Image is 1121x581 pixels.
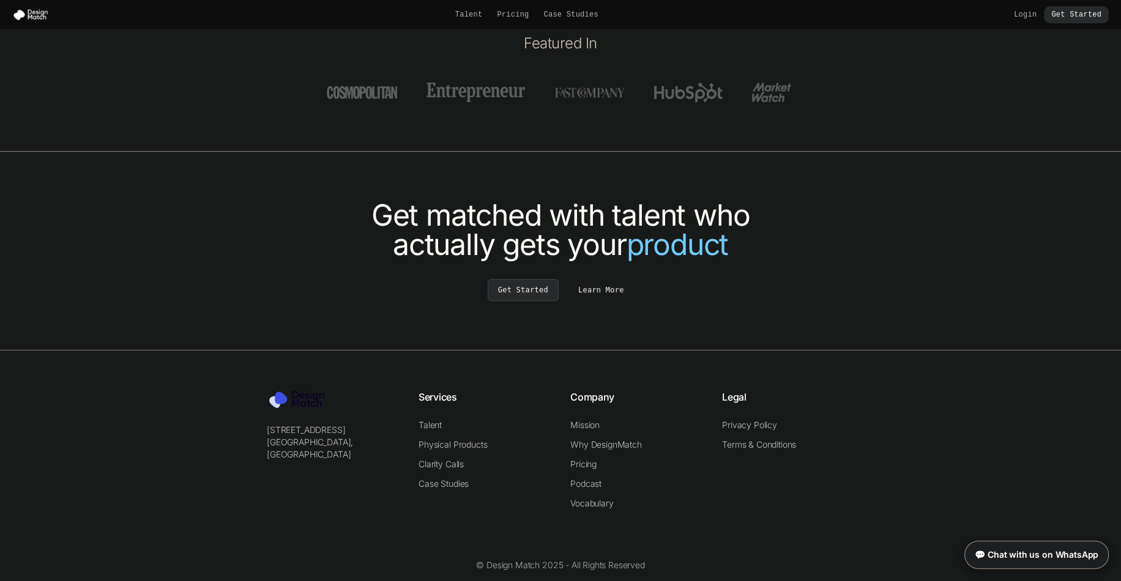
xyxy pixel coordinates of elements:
img: Featured Logo 2 [426,83,525,102]
p: [GEOGRAPHIC_DATA], [GEOGRAPHIC_DATA] [267,436,399,461]
a: Case Studies [419,478,469,489]
h4: Company [570,390,702,404]
img: Featured Logo 5 [752,83,794,102]
a: Vocabulary [570,498,613,508]
a: Learn More [568,279,634,301]
a: Pricing [497,10,529,20]
img: Design Match [12,9,54,21]
a: Pricing [570,459,597,469]
a: Get Started [1044,6,1109,23]
a: Talent [455,10,483,20]
a: Mission [570,420,600,430]
a: Login [1014,10,1037,20]
a: Privacy Policy [722,420,777,430]
a: Case Studies [543,10,598,20]
p: © Design Match 2025 - All Rights Reserved [267,559,854,571]
h2: Get matched with talent who actually gets your [218,201,903,259]
img: Featured Logo 1 [327,83,397,102]
h4: Legal [722,390,854,404]
img: Featured Logo 4 [654,83,723,102]
a: Clarity Calls [419,459,464,469]
a: 💬 Chat with us on WhatsApp [964,541,1109,569]
h2: Featured In [218,34,903,53]
img: Design Match [267,390,334,409]
a: Why DesignMatch [570,439,642,450]
a: Get Started [488,279,559,301]
img: Featured Logo 3 [554,83,625,102]
a: Talent [419,420,442,430]
p: [STREET_ADDRESS] [267,424,399,436]
span: product [626,230,728,259]
h4: Services [419,390,551,404]
a: Terms & Conditions [722,439,796,450]
a: Physical Products [419,439,487,450]
a: Podcast [570,478,601,489]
